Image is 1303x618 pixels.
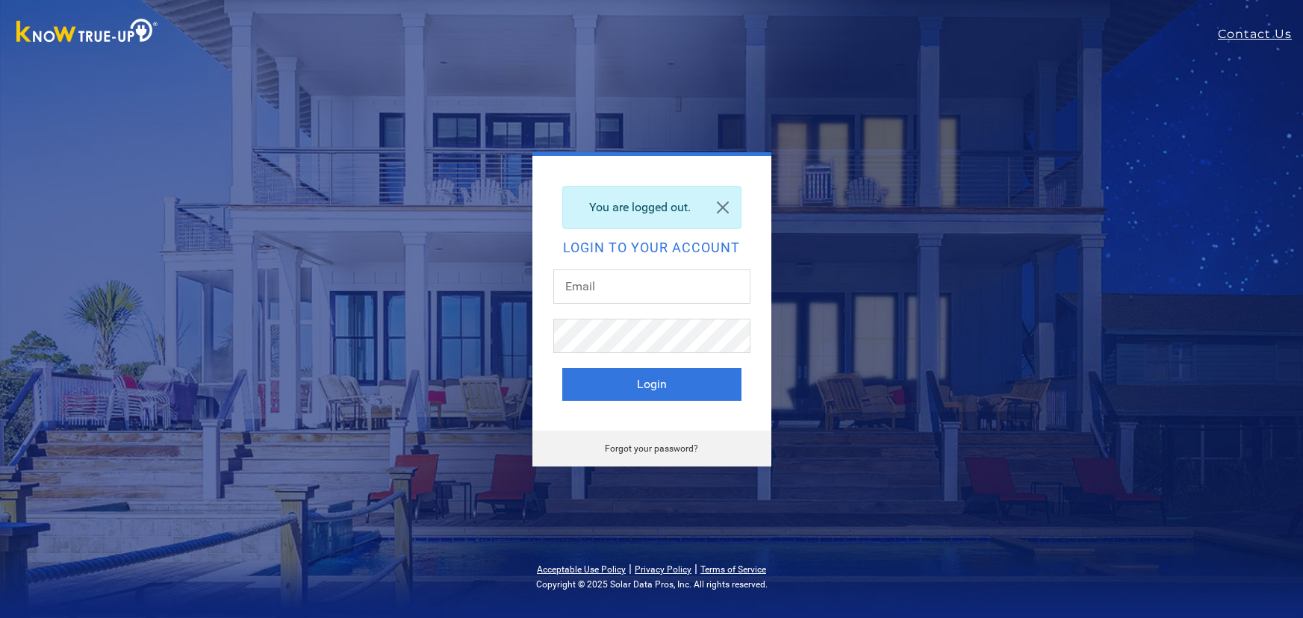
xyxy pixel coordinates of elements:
button: Login [562,368,741,401]
a: Privacy Policy [635,564,691,575]
span: | [694,561,697,575]
input: Email [553,269,750,304]
div: You are logged out. [562,186,741,229]
a: Contact Us [1218,25,1303,43]
a: Terms of Service [700,564,766,575]
img: Know True-Up [9,16,166,49]
a: Forgot your password? [605,443,698,454]
a: Acceptable Use Policy [537,564,626,575]
h2: Login to your account [562,241,741,255]
span: | [629,561,632,575]
a: Close [705,187,741,228]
